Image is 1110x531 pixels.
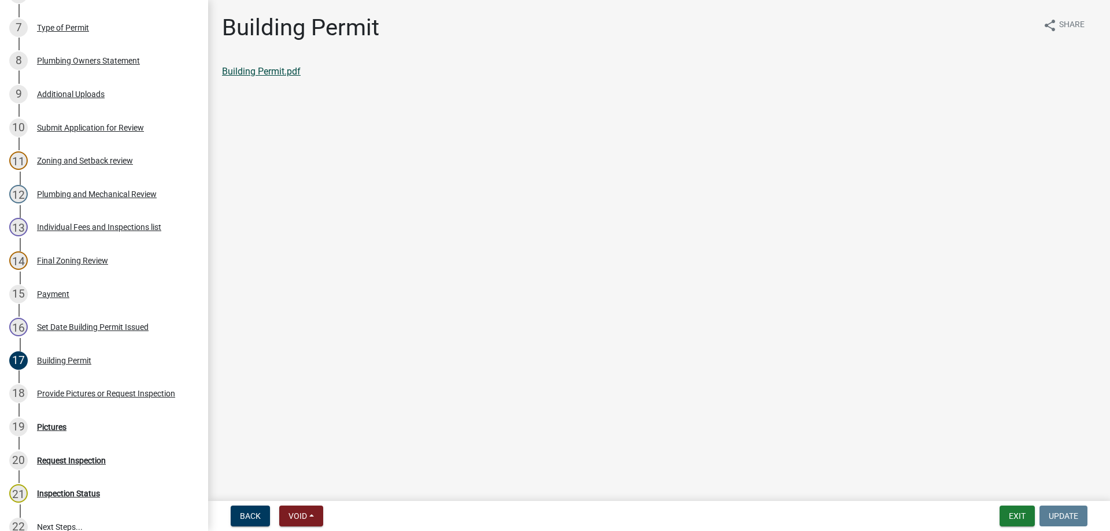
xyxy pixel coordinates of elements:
[37,57,140,65] div: Plumbing Owners Statement
[9,118,28,137] div: 10
[1000,506,1035,526] button: Exit
[222,66,301,77] a: Building Permit.pdf
[1039,506,1087,526] button: Update
[37,90,105,98] div: Additional Uploads
[288,511,307,521] span: Void
[37,423,66,431] div: Pictures
[9,318,28,336] div: 16
[1049,511,1078,521] span: Update
[37,257,108,265] div: Final Zoning Review
[1034,14,1094,36] button: shareShare
[9,151,28,170] div: 11
[37,24,89,32] div: Type of Permit
[240,511,261,521] span: Back
[231,506,270,526] button: Back
[37,357,91,365] div: Building Permit
[9,418,28,436] div: 19
[9,384,28,403] div: 18
[9,451,28,470] div: 20
[222,14,379,42] h1: Building Permit
[9,251,28,270] div: 14
[37,290,69,298] div: Payment
[37,389,175,398] div: Provide Pictures or Request Inspection
[9,484,28,503] div: 21
[1043,18,1057,32] i: share
[37,489,100,497] div: Inspection Status
[9,218,28,236] div: 13
[9,85,28,103] div: 9
[279,506,323,526] button: Void
[37,190,157,198] div: Plumbing and Mechanical Review
[1059,18,1085,32] span: Share
[9,185,28,203] div: 12
[9,18,28,37] div: 7
[37,456,106,465] div: Request Inspection
[9,351,28,370] div: 17
[37,157,133,165] div: Zoning and Setback review
[9,51,28,70] div: 8
[9,285,28,303] div: 15
[37,223,161,231] div: Individual Fees and Inspections list
[37,323,149,331] div: Set Date Building Permit Issued
[37,124,144,132] div: Submit Application for Review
